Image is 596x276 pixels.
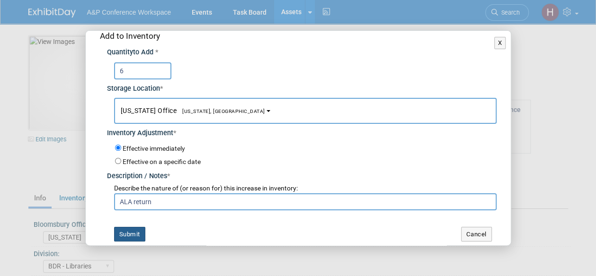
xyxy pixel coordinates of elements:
[133,48,153,56] span: to Add
[461,227,492,242] button: Cancel
[494,37,506,49] button: X
[107,79,497,94] div: Storage Location
[114,227,145,242] button: Submit
[114,184,298,192] span: Describe the nature of (or reason for) this increase in inventory:
[107,48,497,58] div: Quantity
[100,31,160,41] span: Add to Inventory
[177,108,265,114] span: [US_STATE], [GEOGRAPHIC_DATA]
[121,107,265,114] span: [US_STATE] Office
[107,124,497,138] div: Inventory Adjustment
[123,158,201,165] label: Effective on a specific date
[114,98,497,124] button: [US_STATE] Office[US_STATE], [GEOGRAPHIC_DATA]
[107,167,497,181] div: Description / Notes
[123,144,185,154] label: Effective immediately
